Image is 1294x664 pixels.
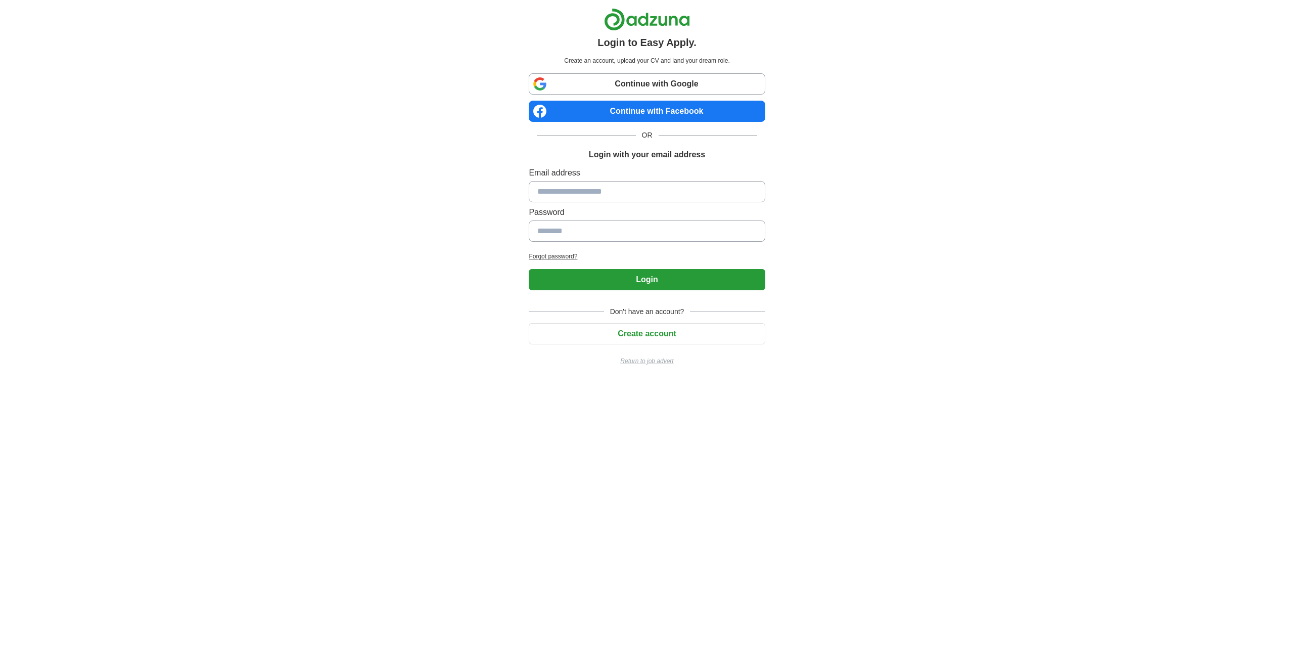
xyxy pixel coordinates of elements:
[529,269,765,290] button: Login
[529,252,765,261] a: Forgot password?
[604,8,690,31] img: Adzuna logo
[589,149,705,161] h1: Login with your email address
[529,206,765,218] label: Password
[531,56,763,65] p: Create an account, upload your CV and land your dream role.
[597,35,697,50] h1: Login to Easy Apply.
[529,329,765,338] a: Create account
[529,101,765,122] a: Continue with Facebook
[529,73,765,95] a: Continue with Google
[529,323,765,344] button: Create account
[604,306,690,317] span: Don't have an account?
[636,130,659,141] span: OR
[529,167,765,179] label: Email address
[529,357,765,366] a: Return to job advert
